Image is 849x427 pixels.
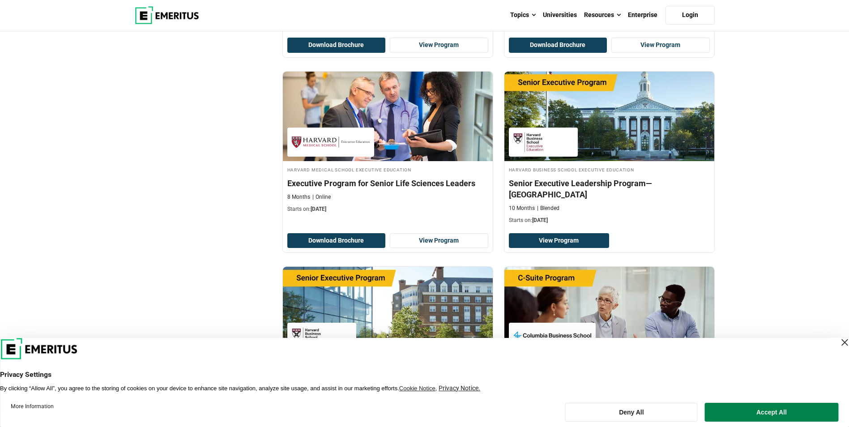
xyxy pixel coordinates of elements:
a: View Program [390,38,488,53]
p: 10 Months [509,205,535,212]
h4: Senior Executive Leadership Program—[GEOGRAPHIC_DATA] [509,178,710,200]
a: View Program [611,38,710,53]
button: Download Brochure [509,38,607,53]
img: Columbia Business School Executive Education [513,327,591,347]
img: Chief Executive Officer Program | Online Leadership Course [504,267,714,356]
h4: Executive Program for Senior Life Sciences Leaders [287,178,488,189]
img: Senior Executive Leadership Program—Middle East | Online Leadership Course [504,72,714,161]
a: View Program [509,233,610,248]
a: Login [666,6,715,25]
span: [DATE] [532,217,548,223]
a: View Program [390,233,488,248]
h4: Harvard Medical School Executive Education [287,166,488,173]
img: Executive Program for Senior Life Sciences Leaders | Online Healthcare Course [283,72,493,161]
button: Download Brochure [287,38,386,53]
a: Leadership Course by Harvard Business School Executive Education - December 14, 2025 Harvard Busi... [504,72,714,229]
span: [DATE] [311,206,326,212]
img: Senior Executive Leadership Program—India | Online Leadership Course [283,267,493,356]
img: Harvard Business School Executive Education [513,132,573,152]
a: Leadership Course by Columbia Business School Executive Education - December 11, 2025 Columbia Bu... [504,267,714,413]
img: Harvard Medical School Executive Education [292,132,370,152]
a: Leadership Course by Harvard Business School Executive Education - January 12, 2026 Harvard Busin... [283,267,493,424]
p: 8 Months [287,193,310,201]
p: Starts on: [509,217,710,224]
button: Download Brochure [287,233,386,248]
p: Online [312,193,331,201]
h4: Harvard Business School Executive Education [509,166,710,173]
a: Healthcare Course by Harvard Medical School Executive Education - November 20, 2025 Harvard Medic... [283,72,493,218]
p: Blended [537,205,559,212]
img: Harvard Business School Executive Education [292,327,352,347]
p: Starts on: [287,205,488,213]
